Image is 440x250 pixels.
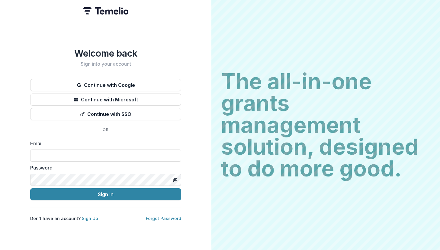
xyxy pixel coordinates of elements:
[30,140,178,147] label: Email
[30,94,181,106] button: Continue with Microsoft
[82,216,98,221] a: Sign Up
[30,48,181,59] h1: Welcome back
[30,79,181,91] button: Continue with Google
[83,7,128,15] img: Temelio
[146,216,181,221] a: Forgot Password
[30,188,181,200] button: Sign In
[30,61,181,67] h2: Sign into your account
[170,175,180,185] button: Toggle password visibility
[30,215,98,222] p: Don't have an account?
[30,164,178,171] label: Password
[30,108,181,120] button: Continue with SSO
